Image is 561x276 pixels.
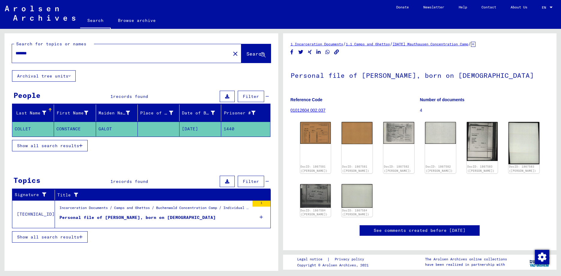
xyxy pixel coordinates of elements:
a: 01012604 002.037 [291,108,326,113]
div: Maiden Name [98,110,130,116]
span: 1 [110,94,113,99]
div: Title [57,190,265,200]
div: Last Name [15,108,54,118]
span: Search [246,51,264,57]
img: 002.jpg [425,122,456,144]
mat-cell: [DATE] [179,122,221,136]
button: Filter [238,176,264,187]
p: 4 [420,107,549,114]
b: Number of documents [420,97,465,102]
div: Prisoner # [224,110,255,116]
div: Maiden Name [98,108,137,118]
div: Place of Birth [140,108,181,118]
img: yv_logo.png [528,254,551,269]
div: Topics [14,175,41,186]
button: Search [241,44,271,63]
a: 1.1 Camps and Ghettos [346,42,390,46]
button: Clear [229,47,241,59]
p: The Arolsen Archives online collections [425,256,507,262]
button: Share on Twitter [298,48,304,56]
button: Show all search results [12,140,88,151]
button: Show all search results [12,231,88,243]
div: 1 [252,201,270,207]
a: DocID: 1867581 ([PERSON_NAME]) [300,165,327,172]
a: Privacy policy [330,256,371,262]
a: Legal notice [297,256,327,262]
div: Incarceration Documents / Camps and Ghettos / Buchenwald Concentration Camp / Individual Document... [59,205,249,214]
img: 001.jpg [300,184,331,208]
span: EN [542,5,548,10]
mat-header-cell: Last Name [12,105,54,121]
td: [TECHNICAL_ID] [12,200,55,228]
span: records found [113,179,148,184]
a: DocID: 1867582 ([PERSON_NAME]) [384,165,411,172]
button: Share on Facebook [289,48,295,56]
span: 1 [110,179,113,184]
div: Place of Birth [140,110,173,116]
img: 001.jpg [300,122,331,144]
span: Show all search results [17,234,79,240]
img: 002.jpg [508,122,539,164]
a: See comments created before [DATE] [374,227,466,234]
span: / [343,41,346,47]
div: | [297,256,371,262]
div: First Name [56,108,95,118]
img: 001.jpg [467,122,498,161]
span: Show all search results [17,143,79,148]
span: Filter [243,94,259,99]
b: Reference Code [291,97,323,102]
button: Archival tree units [12,70,76,82]
img: 001.jpg [383,122,414,144]
mat-cell: CONSTANCE [54,122,96,136]
mat-icon: close [232,50,239,57]
div: Last Name [15,110,46,116]
mat-header-cell: First Name [54,105,96,121]
div: People [14,90,41,101]
span: Filter [243,179,259,184]
span: records found [113,94,148,99]
mat-cell: GALOT [96,122,138,136]
img: Arolsen_neg.svg [5,6,75,21]
div: Signature [15,192,50,198]
div: Date of Birth [182,108,222,118]
a: DocID: 1867581 ([PERSON_NAME]) [342,165,369,172]
h1: Personal file of [PERSON_NAME], born on [DEMOGRAPHIC_DATA] [291,62,549,88]
button: Filter [238,91,264,102]
img: 002.jpg [342,122,372,144]
div: Personal file of [PERSON_NAME], born on [DEMOGRAPHIC_DATA] [59,214,216,221]
p: have been realized in partnership with [425,262,507,267]
a: DocID: 1867583 ([PERSON_NAME]) [509,165,536,172]
mat-header-cell: Date of Birth [179,105,221,121]
span: / [390,41,393,47]
a: DocID: 1867583 ([PERSON_NAME]) [467,165,494,172]
div: Prisoner # [224,108,263,118]
a: Search [80,13,111,29]
div: Date of Birth [182,110,215,116]
a: DocID: 1867584 ([PERSON_NAME]) [300,209,327,216]
button: Share on LinkedIn [315,48,322,56]
img: Change consent [535,250,549,264]
mat-cell: COLLET [12,122,54,136]
p: Copyright © Arolsen Archives, 2021 [297,262,371,268]
mat-header-cell: Place of Birth [138,105,179,121]
a: [DATE] Mauthausen Concentration Camp [393,42,468,46]
button: Share on Xing [307,48,313,56]
a: DocID: 1867582 ([PERSON_NAME]) [426,165,453,172]
mat-label: Search for topics or names [16,41,86,47]
mat-header-cell: Maiden Name [96,105,138,121]
mat-header-cell: Prisoner # [221,105,270,121]
mat-cell: 1440 [221,122,270,136]
div: Title [57,192,259,198]
a: 1 Incarceration Documents [291,42,343,46]
a: Browse archive [111,13,163,28]
button: Share on WhatsApp [324,48,331,56]
img: 002.jpg [342,184,372,208]
div: Signature [15,190,56,200]
div: First Name [56,110,88,116]
a: DocID: 1867584 ([PERSON_NAME]) [342,209,369,216]
button: Copy link [333,48,340,56]
span: / [468,41,471,47]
